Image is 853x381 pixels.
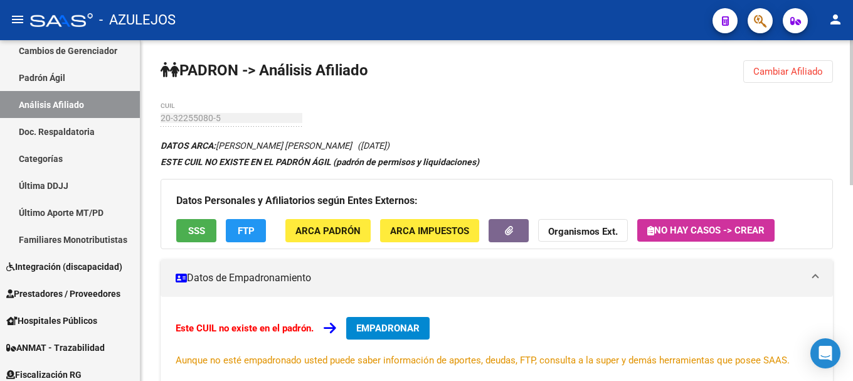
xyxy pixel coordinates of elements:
[6,260,122,274] span: Integración (discapacidad)
[285,219,371,242] button: ARCA Padrón
[810,338,840,368] div: Open Intercom Messenger
[161,62,368,79] strong: PADRON -> Análisis Afiliado
[356,323,420,334] span: EMPADRONAR
[295,225,361,237] span: ARCA Padrón
[538,219,628,242] button: Organismos Ext.
[828,12,843,27] mat-icon: person
[6,287,120,301] span: Prestadores / Proveedores
[161,141,216,151] strong: DATOS ARCA:
[346,317,430,340] button: EMPADRONAR
[238,225,255,237] span: FTP
[176,219,216,242] button: SSS
[548,226,618,237] strong: Organismos Ext.
[161,259,833,297] mat-expansion-panel-header: Datos de Empadronamiento
[390,225,469,237] span: ARCA Impuestos
[380,219,479,242] button: ARCA Impuestos
[176,355,790,366] span: Aunque no esté empadronado usted puede saber información de aportes, deudas, FTP, consulta a la s...
[99,6,176,34] span: - AZULEJOS
[753,66,823,77] span: Cambiar Afiliado
[226,219,266,242] button: FTP
[647,225,765,236] span: No hay casos -> Crear
[176,192,817,210] h3: Datos Personales y Afiliatorios según Entes Externos:
[637,219,775,242] button: No hay casos -> Crear
[188,225,205,237] span: SSS
[10,12,25,27] mat-icon: menu
[6,314,97,328] span: Hospitales Públicos
[743,60,833,83] button: Cambiar Afiliado
[6,341,105,355] span: ANMAT - Trazabilidad
[161,157,479,167] strong: ESTE CUIL NO EXISTE EN EL PADRÓN ÁGIL (padrón de permisos y liquidaciones)
[176,323,314,334] strong: Este CUIL no existe en el padrón.
[161,141,352,151] span: [PERSON_NAME] [PERSON_NAME]
[358,141,389,151] span: ([DATE])
[176,271,803,285] mat-panel-title: Datos de Empadronamiento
